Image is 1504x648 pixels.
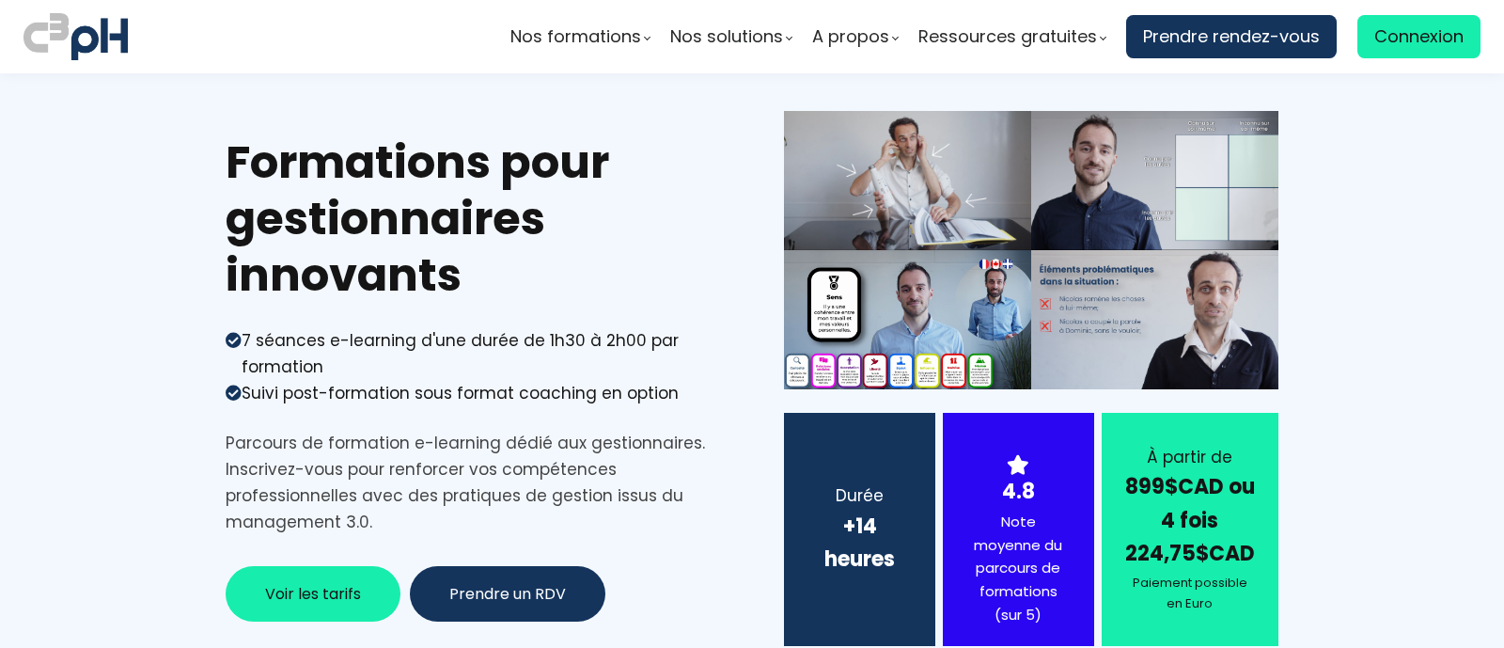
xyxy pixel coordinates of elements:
[824,512,895,574] b: +14 heures
[918,23,1097,51] span: Ressources gratuites
[1126,15,1337,58] a: Prendre rendez-vous
[242,380,679,406] div: Suivi post-formation sous format coaching en option
[1125,573,1255,614] div: Paiement possible en Euro
[449,582,566,606] span: Prendre un RDV
[226,566,400,622] button: Voir les tarifs
[23,9,128,64] img: logo C3PH
[670,23,783,51] span: Nos solutions
[510,23,641,51] span: Nos formations
[807,482,911,509] div: Durée
[812,23,889,51] span: A propos
[226,134,720,304] h1: Formations pour gestionnaires innovants
[265,582,361,606] span: Voir les tarifs
[242,327,720,380] div: 7 séances e-learning d'une durée de 1h30 à 2h00 par formation
[1125,444,1255,470] div: À partir de
[1125,472,1255,567] strong: 899$CAD ou 4 fois 224,75$CAD
[1002,477,1035,506] strong: 4.8
[1143,23,1320,51] span: Prendre rendez-vous
[226,430,720,535] div: Parcours de formation e-learning dédié aux gestionnaires. Inscrivez-vous pour renforcer vos compé...
[966,511,1070,627] div: Note moyenne du parcours de formations (sur 5)
[1357,15,1480,58] a: Connexion
[410,566,605,622] button: Prendre un RDV
[1374,23,1464,51] span: Connexion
